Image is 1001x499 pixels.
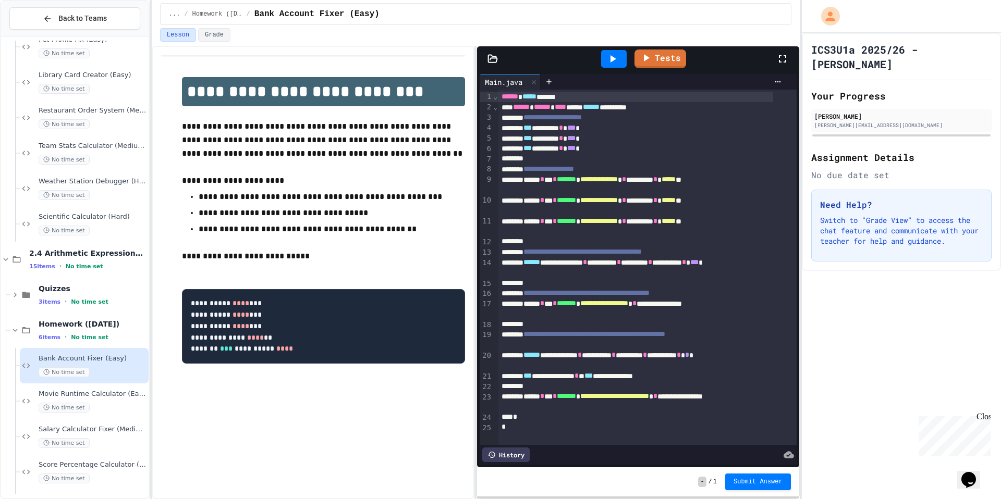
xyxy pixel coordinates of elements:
span: Fold line [493,103,498,111]
span: Homework (Sept 19th) [192,10,242,18]
button: Grade [198,28,230,42]
span: Back to Teams [58,13,107,24]
span: 3 items [39,298,60,305]
span: Weather Station Debugger (Hard) [39,177,147,186]
div: 23 [480,392,493,413]
h2: Assignment Details [811,150,992,165]
span: / [247,10,250,18]
span: No time set [39,84,90,94]
span: No time set [39,403,90,413]
h1: ICS3U1a 2025/26 - [PERSON_NAME] [811,42,992,71]
span: No time set [39,190,90,200]
h2: Your Progress [811,89,992,103]
span: • [59,262,62,270]
span: 15 items [29,263,55,270]
span: No time set [39,155,90,165]
div: Main.java [480,74,541,90]
span: / [184,10,188,18]
a: Tests [634,49,686,68]
div: [PERSON_NAME][EMAIL_ADDRESS][DOMAIN_NAME] [814,121,988,129]
span: Bank Account Fixer (Easy) [254,8,380,20]
span: No time set [39,438,90,448]
div: 25 [480,423,493,433]
span: No time set [39,48,90,58]
div: 13 [480,247,493,258]
p: Switch to "Grade View" to access the chat feature and communicate with your teacher for help and ... [820,215,983,246]
button: Submit Answer [725,473,791,490]
span: Score Percentage Calculator (Medium) [39,460,147,469]
div: 3 [480,113,493,123]
div: 15 [480,279,493,289]
div: 12 [480,237,493,247]
span: No time set [71,298,108,305]
div: 21 [480,371,493,382]
span: Submit Answer [734,478,783,486]
div: Main.java [480,77,528,88]
span: Movie Runtime Calculator (Easy) [39,390,147,398]
button: Back to Teams [9,7,140,30]
div: 16 [480,289,493,299]
span: • [65,333,67,341]
div: Chat with us now!Close [4,4,72,66]
iframe: chat widget [957,457,991,489]
span: Bank Account Fixer (Easy) [39,354,147,363]
span: ... [169,10,180,18]
span: Salary Calculator Fixer (Medium) [39,425,147,434]
div: [PERSON_NAME] [814,111,988,121]
span: No time set [39,473,90,483]
div: 19 [480,330,493,351]
span: No time set [66,263,103,270]
span: - [698,477,706,487]
span: Restaurant Order System (Medium) [39,106,147,115]
div: 9 [480,174,493,195]
div: No due date set [811,169,992,181]
div: 1 [480,92,493,102]
div: 22 [480,382,493,392]
span: No time set [39,226,90,235]
div: History [482,447,530,462]
iframe: chat widget [914,412,991,456]
div: 24 [480,413,493,423]
span: Homework ([DATE]) [39,319,147,329]
span: Fold line [493,92,498,101]
div: 2 [480,102,493,113]
div: 5 [480,133,493,144]
button: Lesson [160,28,196,42]
div: 17 [480,299,493,320]
span: 1 [713,478,717,486]
div: 8 [480,164,493,174]
div: 4 [480,123,493,133]
div: 10 [480,195,493,216]
span: Scientific Calculator (Hard) [39,213,147,221]
h3: Need Help? [820,198,983,211]
span: • [65,297,67,306]
div: 20 [480,351,493,371]
span: Team Stats Calculator (Medium) [39,142,147,151]
span: No time set [71,334,108,341]
div: 6 [480,144,493,154]
span: / [709,478,712,486]
div: 14 [480,258,493,279]
span: Library Card Creator (Easy) [39,71,147,80]
span: 6 items [39,334,60,341]
div: 11 [480,216,493,237]
span: 2.4 Arithmetic Expressions & Casting [29,248,147,258]
span: No time set [39,119,90,129]
div: 18 [480,320,493,330]
div: 7 [480,154,493,165]
span: Quizzes [39,284,147,293]
div: My Account [810,4,843,28]
span: No time set [39,367,90,377]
